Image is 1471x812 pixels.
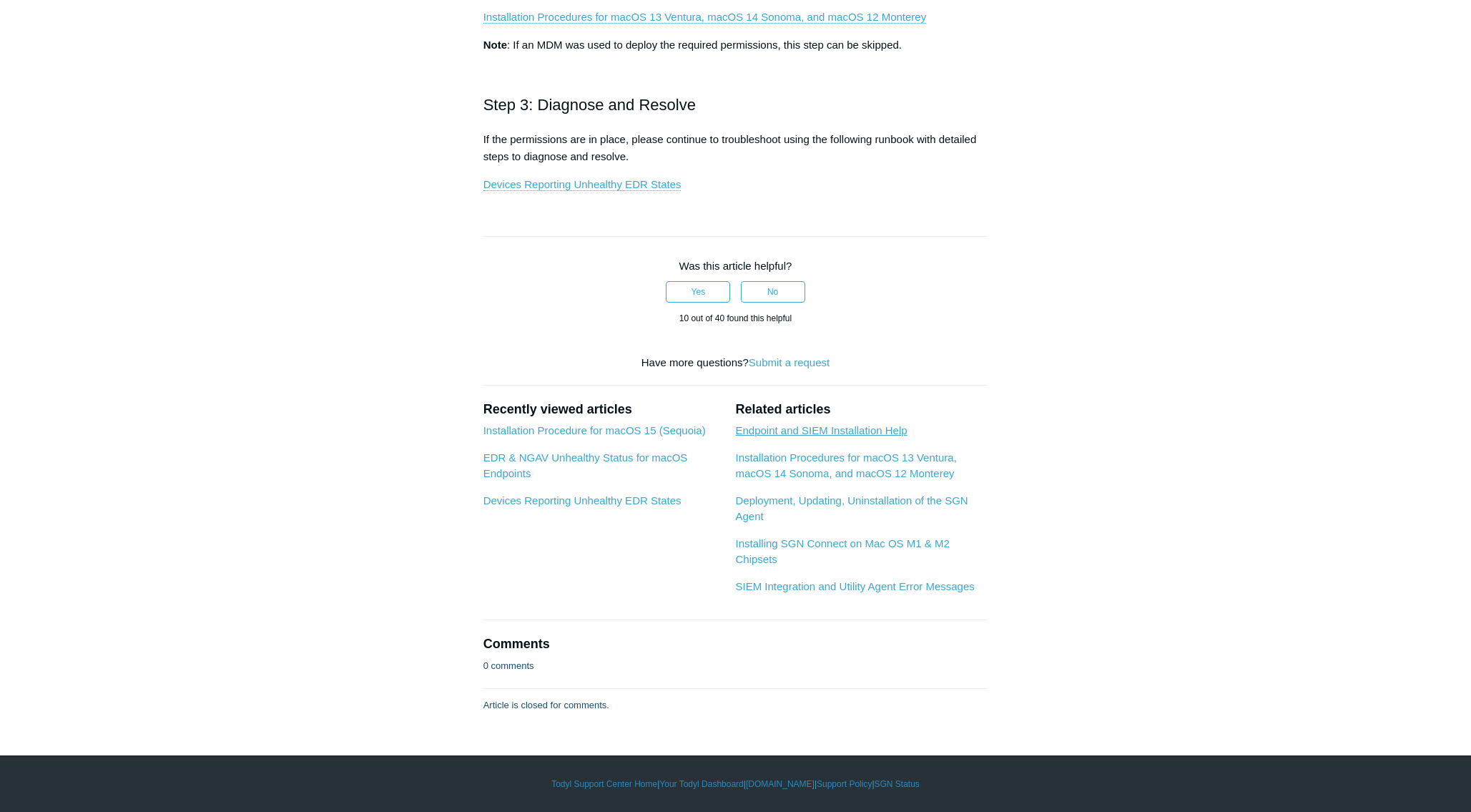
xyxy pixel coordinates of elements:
a: EDR & NGAV Unhealthy Status for macOS Endpoints [483,451,688,480]
a: SGN Status [875,778,920,791]
p: : If an MDM was used to deploy the required permissions, this step can be skipped. [483,36,988,54]
a: Devices Reporting Unhealthy EDR States [483,494,682,507]
a: SIEM Integration and Utility Agent Error Messages [735,580,974,592]
strong: Note [483,39,507,51]
a: Todyl Support Center Home [551,778,657,791]
a: Installation Procedure for macOS 15 (Sequoia) [483,424,706,436]
h2: Recently viewed articles [483,400,722,419]
button: This article was not helpful [741,281,805,303]
h2: Related articles [735,400,988,419]
a: Devices Reporting Unhealthy EDR States [483,178,682,191]
p: Article is closed for comments. [483,698,609,713]
a: Installing SGN Connect on Mac OS M1 & M2 Chipsets [735,537,949,566]
p: 0 comments [483,659,534,673]
span: 10 out of 40 found this helpful [679,313,792,323]
button: This article was helpful [666,281,730,303]
p: If the permissions are in place, please continue to troubleshoot using the following runbook with... [483,131,988,165]
a: Endpoint and SIEM Installation Help [735,424,907,436]
span: Was this article helpful? [679,260,792,272]
a: [DOMAIN_NAME] [746,778,815,791]
div: Have more questions? [483,355,988,371]
div: | | | | [321,778,1151,791]
a: Your Todyl Dashboard [659,778,743,791]
h2: Comments [483,635,988,654]
a: Installation Procedures for macOS 13 Ventura, macOS 14 Sonoma, and macOS 12 Monterey [735,451,956,480]
h2: Step 3: Diagnose and Resolve [483,92,988,117]
a: Installation Procedures for macOS 13 Ventura, macOS 14 Sonoma, and macOS 12 Monterey [483,11,926,24]
a: Deployment, Updating, Uninstallation of the SGN Agent [735,494,968,523]
a: Support Policy [817,778,872,791]
a: Submit a request [749,356,830,368]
